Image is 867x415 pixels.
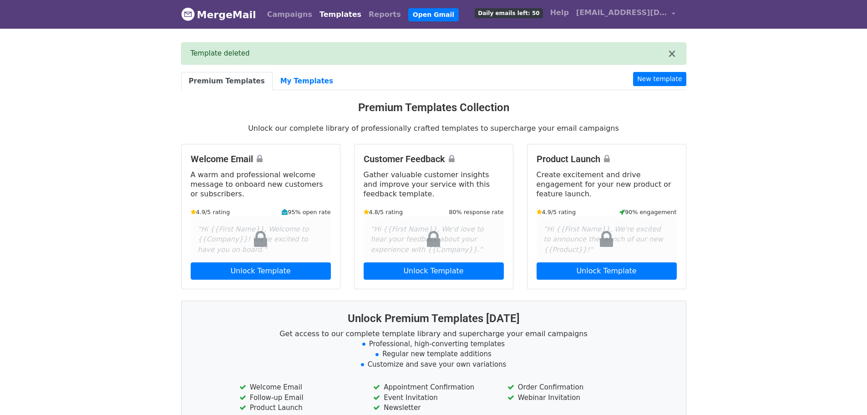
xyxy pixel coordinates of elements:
[365,5,405,24] a: Reports
[191,208,230,216] small: 4.9/5 rating
[193,312,675,325] h3: Unlock Premium Templates [DATE]
[537,154,677,164] h4: Product Launch
[373,403,493,413] li: Newsletter
[507,382,628,393] li: Order Confirmation
[193,349,675,359] li: Regular new template additions
[181,5,256,24] a: MergeMail
[181,7,195,21] img: MergeMail logo
[239,393,360,403] li: Follow-up Email
[373,393,493,403] li: Event Invitation
[264,5,316,24] a: Campaigns
[408,8,459,21] a: Open Gmail
[537,208,576,216] small: 4.9/5 rating
[667,48,676,59] button: ×
[191,154,331,164] h4: Welcome Email
[364,262,504,280] a: Unlock Template
[547,4,573,22] a: Help
[373,382,493,393] li: Appointment Confirmation
[573,4,679,25] a: [EMAIL_ADDRESS][DOMAIN_NAME]
[181,72,273,91] a: Premium Templates
[507,393,628,403] li: Webinar Invitation
[282,208,330,216] small: 95% open rate
[193,339,675,349] li: Professional, high-converting templates
[633,72,686,86] a: New template
[193,359,675,370] li: Customize and save your own variations
[537,170,677,199] p: Create excitement and drive engagement for your new product or feature launch.
[316,5,365,24] a: Templates
[475,8,543,18] span: Daily emails left: 50
[364,208,403,216] small: 4.8/5 rating
[239,403,360,413] li: Product Launch
[471,4,546,22] a: Daily emails left: 50
[619,208,677,216] small: 90% engagement
[191,217,331,262] div: "Hi {{First Name}}, Welcome to {{Company}}! We're excited to have you on board."
[537,217,677,262] div: "Hi {{First Name}}, We're excited to announce the launch of our new {{Product}}!"
[364,170,504,199] p: Gather valuable customer insights and improve your service with this feedback template.
[181,101,686,114] h3: Premium Templates Collection
[239,382,360,393] li: Welcome Email
[193,329,675,338] p: Get access to our complete template library and supercharge your email campaigns
[576,7,667,18] span: [EMAIL_ADDRESS][DOMAIN_NAME]
[191,262,331,280] a: Unlock Template
[191,48,668,59] div: Template deleted
[364,217,504,262] div: "Hi {{First Name}}, We'd love to hear your feedback about your experience with {{Company}}."
[273,72,341,91] a: My Templates
[537,262,677,280] a: Unlock Template
[181,123,686,133] p: Unlock our complete library of professionally crafted templates to supercharge your email campaigns
[449,208,503,216] small: 80% response rate
[364,154,504,164] h4: Customer Feedback
[191,170,331,199] p: A warm and professional welcome message to onboard new customers or subscribers.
